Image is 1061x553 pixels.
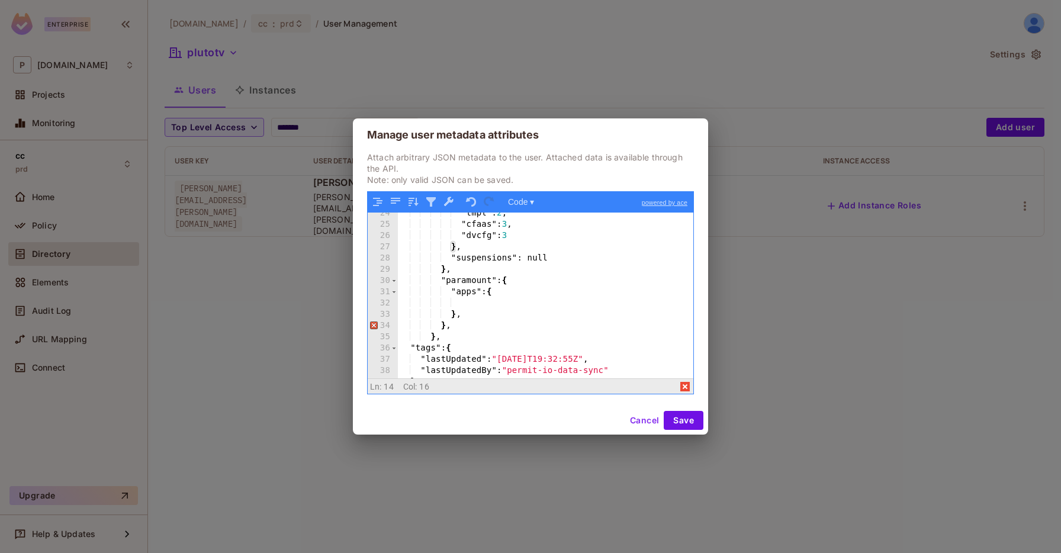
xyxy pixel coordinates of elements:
button: Redo (Ctrl+Shift+Z) [481,194,497,210]
button: Filter, sort, or transform contents [423,194,439,210]
div: 26 [368,230,398,242]
span: 14 [384,382,393,391]
span: 16 [419,382,429,391]
button: Save [664,411,703,430]
div: 36 [368,343,398,354]
button: Compact JSON data, remove all whitespaces (Ctrl+Shift+I) [388,194,403,210]
div: 32 [368,298,398,309]
div: 34 [368,320,398,332]
button: Format JSON data, with proper indentation and line feeds (Ctrl+I) [370,194,385,210]
div: 39 [368,377,398,388]
div: 28 [368,253,398,264]
div: 27 [368,242,398,253]
span: Ln: [370,382,381,391]
span: Col: [403,382,417,391]
button: Repair JSON: fix quotes and escape characters, remove comments and JSONP notation, turn JavaScrip... [441,194,456,210]
div: 31 [368,287,398,298]
div: 38 [368,365,398,377]
div: 30 [368,275,398,287]
h2: Manage user metadata attributes [353,118,708,152]
button: Code ▾ [504,194,538,210]
div: 35 [368,332,398,343]
div: 29 [368,264,398,275]
div: 24 [368,208,398,219]
div: 37 [368,354,398,365]
button: Undo last action (Ctrl+Z) [464,194,479,210]
a: powered by ace [636,192,693,213]
button: Cancel [625,411,664,430]
div: 33 [368,309,398,320]
p: Attach arbitrary JSON metadata to the user. Attached data is available through the API. Note: onl... [367,152,694,185]
button: Sort contents [406,194,421,210]
span: parse error on line 33 [679,380,693,394]
div: 25 [368,219,398,230]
